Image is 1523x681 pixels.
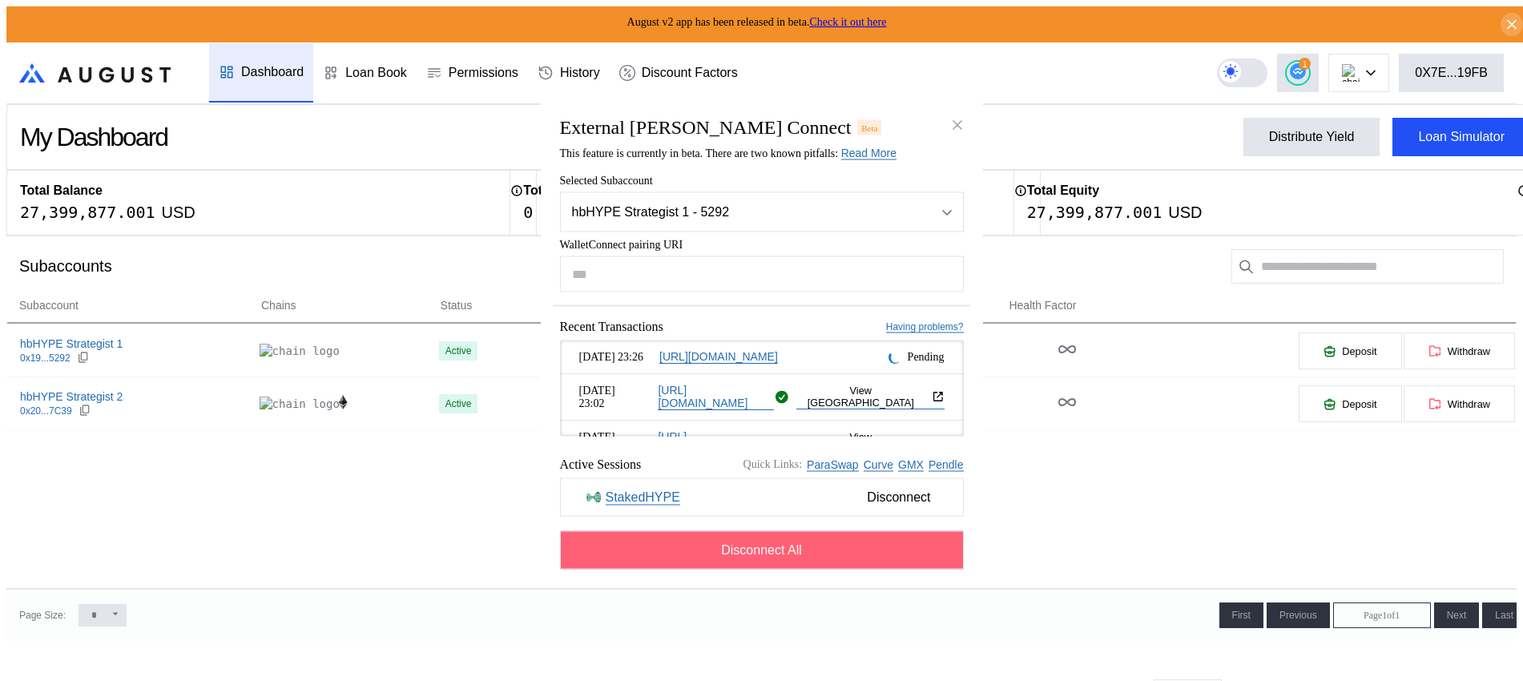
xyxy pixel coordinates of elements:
[560,192,964,232] button: Open menu
[523,203,533,222] div: 0
[1364,610,1400,622] span: Page 1 of 1
[886,320,964,332] a: Having problems?
[1269,130,1355,144] div: Distribute Yield
[162,203,195,222] div: USD
[1279,610,1317,621] span: Previous
[560,457,642,472] span: Active Sessions
[1418,130,1505,144] div: Loan Simulator
[659,350,778,364] a: [URL][DOMAIN_NAME]
[345,66,407,80] div: Loan Book
[441,297,473,314] span: Status
[929,457,964,471] a: Pendle
[864,457,893,471] a: Curve
[898,457,924,471] a: GMX
[19,257,112,276] div: Subaccounts
[1027,203,1162,222] div: 27,399,877.001
[522,324,706,377] td: 17,049,759.823
[560,66,600,80] div: History
[945,112,970,138] button: close modal
[241,65,304,79] div: Dashboard
[1303,59,1307,69] span: 1
[743,458,803,471] span: Quick Links:
[1342,64,1360,82] img: chain logo
[796,385,945,409] button: View [GEOGRAPHIC_DATA]
[19,610,66,621] div: Page Size:
[1342,345,1376,357] span: Deposit
[560,478,964,517] button: StakedHYPEStakedHYPEDisconnect
[523,183,585,198] h2: Total Debt
[572,205,910,220] div: hbHYPE Strategist 1 - 5292
[796,431,945,456] a: View [GEOGRAPHIC_DATA]
[658,430,774,457] a: [URL][DOMAIN_NAME]
[642,66,738,80] div: Discount Factors
[1342,398,1376,410] span: Deposit
[579,384,652,409] span: [DATE] 23:02
[586,490,601,505] img: StakedHYPE
[627,16,887,28] span: August v2 app has been released in beta.
[560,531,964,570] button: Disconnect All
[1232,610,1251,621] span: First
[539,203,573,222] div: USD
[888,350,901,363] img: pending
[261,297,296,314] span: Chains
[857,120,881,135] div: Beta
[1027,183,1099,198] h2: Total Equity
[1447,610,1467,621] span: Next
[1448,345,1490,357] span: Withdraw
[560,320,663,334] span: Recent Transactions
[1495,610,1513,621] span: Last
[579,430,652,456] span: [DATE] 22:56
[522,377,706,430] td: 10,351,234.791
[560,175,964,187] span: Selected Subaccount
[445,345,472,357] div: Active
[1168,203,1202,222] div: USD
[260,344,340,358] img: chain logo
[796,431,945,455] button: View [GEOGRAPHIC_DATA]
[1009,297,1076,314] span: Health Factor
[20,203,155,222] div: 27,399,877.001
[336,395,350,409] img: chain logo
[445,398,472,409] div: Active
[809,16,886,28] a: Check it out here
[807,457,859,471] a: ParaSwap
[19,297,79,314] span: Subaccount
[20,353,71,364] div: 0x19...5292
[658,384,774,410] a: [URL][DOMAIN_NAME]
[20,405,72,417] div: 0x20...7C39
[560,239,964,252] span: WalletConnect pairing URI
[579,350,654,363] span: [DATE] 23:26
[1448,398,1490,410] span: Withdraw
[560,147,896,159] span: This feature is currently in beta. There are two known pitfalls:
[606,490,680,505] a: StakedHYPE
[20,183,103,198] h2: Total Balance
[449,66,518,80] div: Permissions
[20,389,123,404] div: hbHYPE Strategist 2
[860,484,937,511] span: Disconnect
[20,336,123,351] div: hbHYPE Strategist 1
[841,147,896,160] a: Read More
[888,350,945,364] div: Pending
[1415,66,1488,80] div: 0X7E...19FB
[260,397,340,411] img: chain logo
[20,123,167,152] div: My Dashboard
[721,543,802,558] span: Disconnect All
[560,117,852,139] h2: External [PERSON_NAME] Connect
